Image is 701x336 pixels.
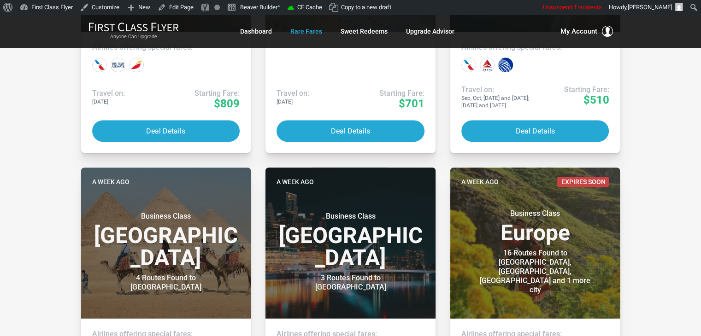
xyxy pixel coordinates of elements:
[277,1,280,11] span: •
[560,26,597,37] span: My Account
[277,120,424,142] button: Deal Details
[477,209,593,218] small: Business Class
[480,58,495,72] div: Delta Airlines
[88,34,179,40] small: Anyone Can Upgrade
[92,212,240,269] h3: [GEOGRAPHIC_DATA]
[557,177,609,187] span: Expires Soon
[108,212,224,221] small: Business Class
[293,212,408,221] small: Business Class
[88,22,179,32] img: First Class Flyer
[277,177,314,187] time: A week ago
[277,212,424,269] h3: [GEOGRAPHIC_DATA]
[406,23,454,40] a: Upgrade Advisor
[461,120,609,142] button: Deal Details
[341,23,388,40] a: Sweet Redeems
[240,23,272,40] a: Dashboard
[129,58,144,72] div: Iberia
[92,58,107,72] div: American Airlines
[92,177,130,187] time: A week ago
[461,177,499,187] time: A week ago
[111,58,125,72] div: British Airways
[293,273,408,292] div: 3 Routes Found to [GEOGRAPHIC_DATA]
[88,22,179,41] a: First Class FlyerAnyone Can Upgrade
[477,249,593,295] div: 16 Routes Found to [GEOGRAPHIC_DATA], [GEOGRAPHIC_DATA], [GEOGRAPHIC_DATA] and 1 more city
[461,58,476,72] div: American Airlines
[560,26,613,37] button: My Account
[461,209,609,244] h3: Europe
[290,23,322,40] a: Rare Fares
[543,4,602,11] span: Unsuspend Transients
[628,4,672,11] span: [PERSON_NAME]
[498,58,513,72] div: United
[108,273,224,292] div: 4 Routes Found to [GEOGRAPHIC_DATA]
[92,120,240,142] button: Deal Details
